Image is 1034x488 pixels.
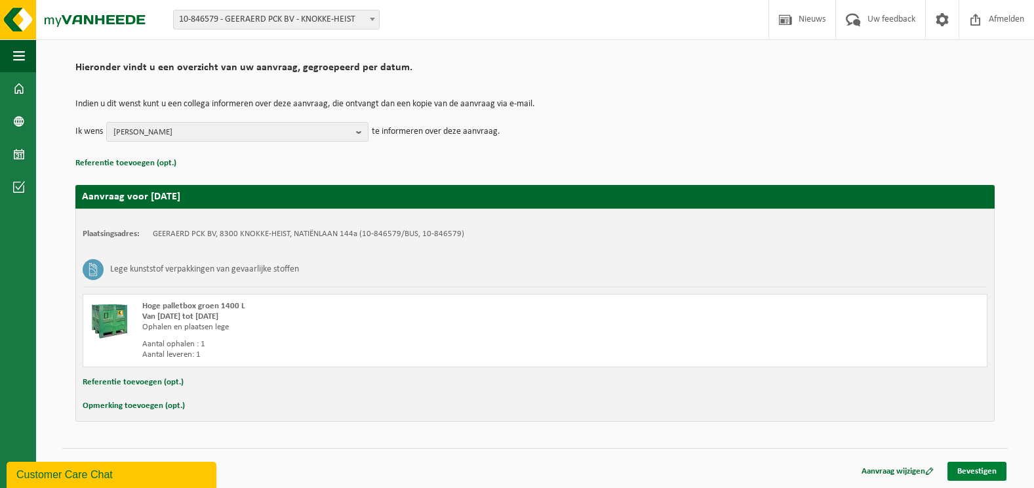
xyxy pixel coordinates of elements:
img: PB-HB-1400-HPE-GN-01.png [90,301,129,340]
span: 10-846579 - GEERAERD PCK BV - KNOKKE-HEIST [174,10,379,29]
button: Opmerking toevoegen (opt.) [83,397,185,415]
button: [PERSON_NAME] [106,122,368,142]
h2: Hieronder vindt u een overzicht van uw aanvraag, gegroepeerd per datum. [75,62,995,80]
p: te informeren over deze aanvraag. [372,122,500,142]
strong: Van [DATE] tot [DATE] [142,312,218,321]
strong: Plaatsingsadres: [83,230,140,238]
div: Ophalen en plaatsen lege [142,322,587,333]
button: Referentie toevoegen (opt.) [75,155,176,172]
p: Ik wens [75,122,103,142]
div: Aantal leveren: 1 [142,350,587,360]
h3: Lege kunststof verpakkingen van gevaarlijke stoffen [110,259,299,280]
p: Indien u dit wenst kunt u een collega informeren over deze aanvraag, die ontvangt dan een kopie v... [75,100,995,109]
span: [PERSON_NAME] [113,123,351,142]
span: 10-846579 - GEERAERD PCK BV - KNOKKE-HEIST [173,10,380,30]
span: Hoge palletbox groen 1400 L [142,302,245,310]
a: Bevestigen [947,462,1006,481]
iframe: chat widget [7,459,219,488]
div: Aantal ophalen : 1 [142,339,587,350]
a: Aanvraag wijzigen [852,462,944,481]
td: GEERAERD PCK BV, 8300 KNOKKE-HEIST, NATIËNLAAN 144a (10-846579/BUS, 10-846579) [153,229,464,239]
button: Referentie toevoegen (opt.) [83,374,184,391]
strong: Aanvraag voor [DATE] [82,192,180,202]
